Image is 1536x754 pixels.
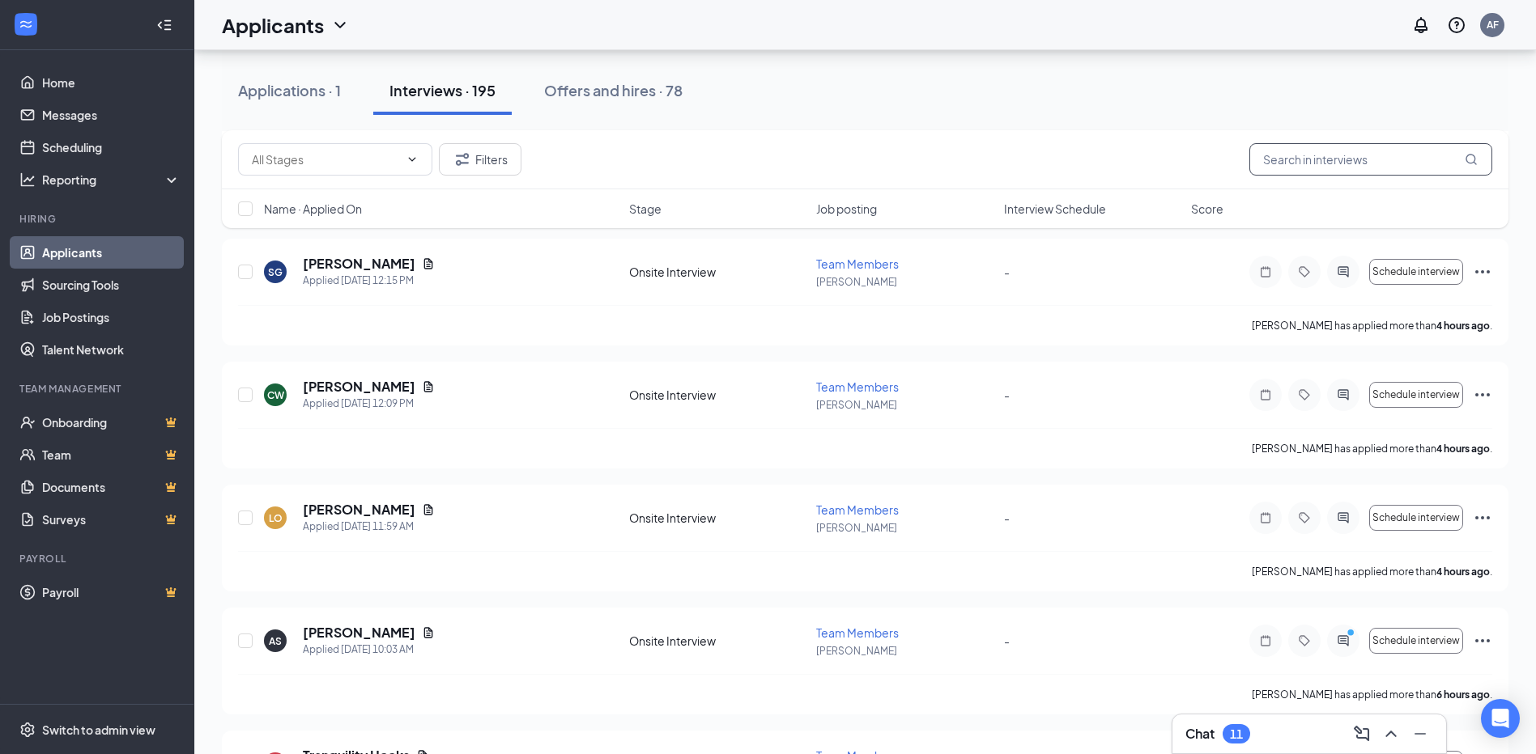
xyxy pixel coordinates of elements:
svg: ChevronDown [406,153,419,166]
p: [PERSON_NAME] [816,644,994,658]
svg: Note [1256,511,1275,524]
button: Schedule interview [1369,382,1463,408]
button: ChevronUp [1378,721,1404,747]
input: All Stages [252,150,399,168]
p: [PERSON_NAME] [816,398,994,412]
div: Onsite Interview [629,264,806,280]
a: DocumentsCrown [42,471,181,503]
svg: WorkstreamLogo [18,16,34,32]
svg: Notifications [1411,15,1431,35]
a: OnboardingCrown [42,406,181,438]
p: [PERSON_NAME] has applied more than . [1252,565,1492,578]
button: Schedule interview [1369,505,1463,531]
svg: Note [1256,388,1275,401]
svg: QuestionInfo [1447,15,1466,35]
div: LO [269,511,283,525]
button: Minimize [1407,721,1433,747]
div: Applications · 1 [238,80,341,100]
div: Applied [DATE] 10:03 AM [303,642,435,658]
div: AF [1487,18,1499,32]
svg: Note [1256,634,1275,647]
span: Interview Schedule [1004,201,1106,217]
span: Job posting [816,201,877,217]
span: Stage [629,201,662,217]
svg: Ellipses [1473,508,1492,527]
a: Home [42,66,181,99]
h3: Chat [1185,725,1215,743]
svg: Tag [1295,511,1314,524]
svg: Ellipses [1473,631,1492,650]
h5: [PERSON_NAME] [303,378,415,396]
svg: Collapse [156,17,172,33]
svg: Document [422,257,435,270]
a: Scheduling [42,131,181,163]
svg: ChevronUp [1381,724,1401,743]
div: Offers and hires · 78 [544,80,683,100]
span: - [1004,388,1010,402]
b: 4 hours ago [1436,320,1490,332]
p: [PERSON_NAME] [816,275,994,289]
svg: Tag [1295,265,1314,278]
button: Schedule interview [1369,628,1463,654]
div: Applied [DATE] 12:15 PM [303,273,435,289]
div: Onsite Interview [629,510,806,526]
svg: Document [422,626,435,639]
div: Applied [DATE] 12:09 PM [303,396,435,412]
div: CW [267,388,284,402]
p: [PERSON_NAME] [816,521,994,535]
p: [PERSON_NAME] has applied more than . [1252,688,1492,701]
b: 6 hours ago [1436,688,1490,701]
a: Job Postings [42,301,181,333]
svg: Minimize [1410,724,1430,743]
div: Interviews · 195 [389,80,496,100]
div: Onsite Interview [629,387,806,403]
div: AS [269,634,282,648]
a: TeamCrown [42,438,181,471]
button: Filter Filters [439,143,521,176]
b: 4 hours ago [1436,443,1490,455]
div: Hiring [19,212,177,226]
div: Switch to admin view [42,722,155,738]
h5: [PERSON_NAME] [303,255,415,273]
p: [PERSON_NAME] has applied more than . [1252,442,1492,455]
span: - [1004,633,1010,648]
span: Name · Applied On [264,201,362,217]
div: Team Management [19,382,177,396]
span: Score [1191,201,1223,217]
input: Search in interviews [1249,143,1492,176]
div: Reporting [42,172,181,188]
a: Talent Network [42,333,181,366]
span: Team Members [816,502,899,517]
svg: Document [422,503,435,516]
svg: Ellipses [1473,385,1492,405]
svg: ChevronDown [330,15,350,35]
svg: ComposeMessage [1352,724,1372,743]
svg: Tag [1295,388,1314,401]
a: Messages [42,99,181,131]
a: PayrollCrown [42,576,181,608]
svg: Filter [453,150,472,169]
span: Schedule interview [1372,266,1460,277]
div: Applied [DATE] 11:59 AM [303,519,435,535]
svg: ActiveChat [1334,511,1353,524]
svg: ActiveChat [1334,388,1353,401]
svg: Document [422,380,435,393]
svg: Ellipses [1473,262,1492,282]
h5: [PERSON_NAME] [303,624,415,642]
button: Schedule interview [1369,259,1463,285]
svg: Tag [1295,634,1314,647]
div: Onsite Interview [629,633,806,649]
span: Schedule interview [1372,389,1460,400]
h1: Applicants [222,11,324,39]
div: Open Intercom Messenger [1481,699,1520,738]
div: Payroll [19,552,177,565]
svg: ActiveChat [1334,265,1353,278]
span: - [1004,510,1010,525]
button: ComposeMessage [1349,721,1375,747]
p: [PERSON_NAME] has applied more than . [1252,319,1492,333]
span: Team Members [816,379,899,394]
a: SurveysCrown [42,503,181,536]
svg: PrimaryDot [1343,628,1363,641]
div: SG [268,265,283,279]
span: Schedule interview [1372,635,1460,646]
